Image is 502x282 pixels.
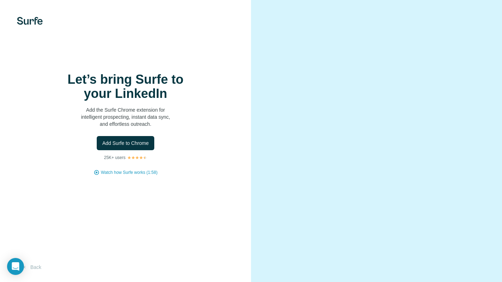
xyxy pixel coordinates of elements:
[17,17,43,25] img: Surfe's logo
[17,261,46,274] button: Back
[7,258,24,275] div: Open Intercom Messenger
[101,169,157,176] button: Watch how Surfe works (1:58)
[127,155,147,160] img: Rating Stars
[55,106,196,128] p: Add the Surfe Chrome extension for intelligent prospecting, instant data sync, and effortless out...
[102,140,149,147] span: Add Surfe to Chrome
[104,154,125,161] p: 25K+ users
[55,72,196,101] h1: Let’s bring Surfe to your LinkedIn
[97,136,155,150] button: Add Surfe to Chrome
